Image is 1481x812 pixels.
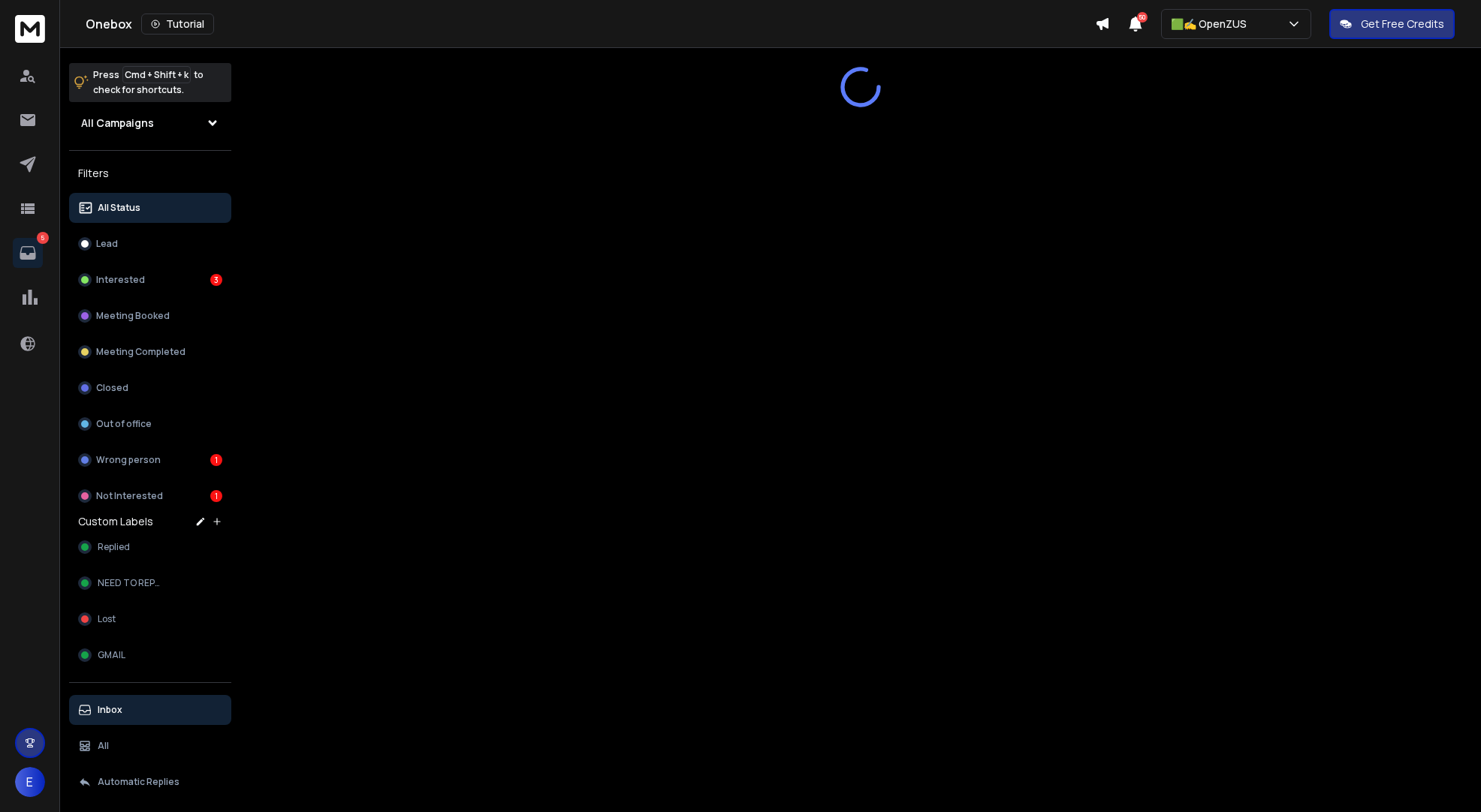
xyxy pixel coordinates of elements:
p: All Status [98,202,140,214]
button: Meeting Booked [69,301,231,331]
p: Out of office [96,418,152,430]
span: NEED TO REPLY [98,577,163,589]
button: Meeting Completed [69,337,231,367]
button: Lead [69,229,231,259]
p: All [98,740,109,752]
button: Tutorial [141,14,214,35]
p: Closed [96,382,128,394]
button: E [15,767,45,797]
span: 50 [1137,12,1148,23]
p: Automatic Replies [98,776,179,788]
h3: Custom Labels [78,514,153,529]
p: Get Free Credits [1361,17,1444,32]
button: NEED TO REPLY [69,568,231,598]
button: All [69,731,231,761]
button: Automatic Replies [69,767,231,797]
span: Cmd + Shift + k [122,66,191,83]
p: Meeting Completed [96,346,186,358]
button: Get Free Credits [1329,9,1455,39]
span: GMAIL [98,649,125,661]
button: All Status [69,193,231,223]
button: All Campaigns [69,108,231,138]
p: Interested [96,274,145,286]
div: 1 [210,490,222,502]
p: Inbox [98,704,122,716]
p: Meeting Booked [96,310,170,322]
a: 5 [13,238,43,268]
h3: Filters [69,163,231,184]
button: Lost [69,604,231,634]
span: Replied [98,541,130,553]
p: Press to check for shortcuts. [93,68,204,98]
button: Out of office [69,409,231,439]
button: Interested3 [69,265,231,295]
p: Wrong person [96,454,161,466]
span: Lost [98,613,116,625]
p: Not Interested [96,490,163,502]
div: Onebox [86,14,1095,35]
p: 5 [37,232,49,244]
button: Wrong person1 [69,445,231,475]
p: Lead [96,238,118,250]
div: 3 [210,274,222,286]
div: 1 [210,454,222,466]
p: 🟩✍️ OpenZUS [1171,17,1253,32]
button: Not Interested1 [69,481,231,511]
button: Replied [69,532,231,562]
button: GMAIL [69,640,231,670]
button: Inbox [69,695,231,725]
button: Closed [69,373,231,403]
h1: All Campaigns [81,116,154,131]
